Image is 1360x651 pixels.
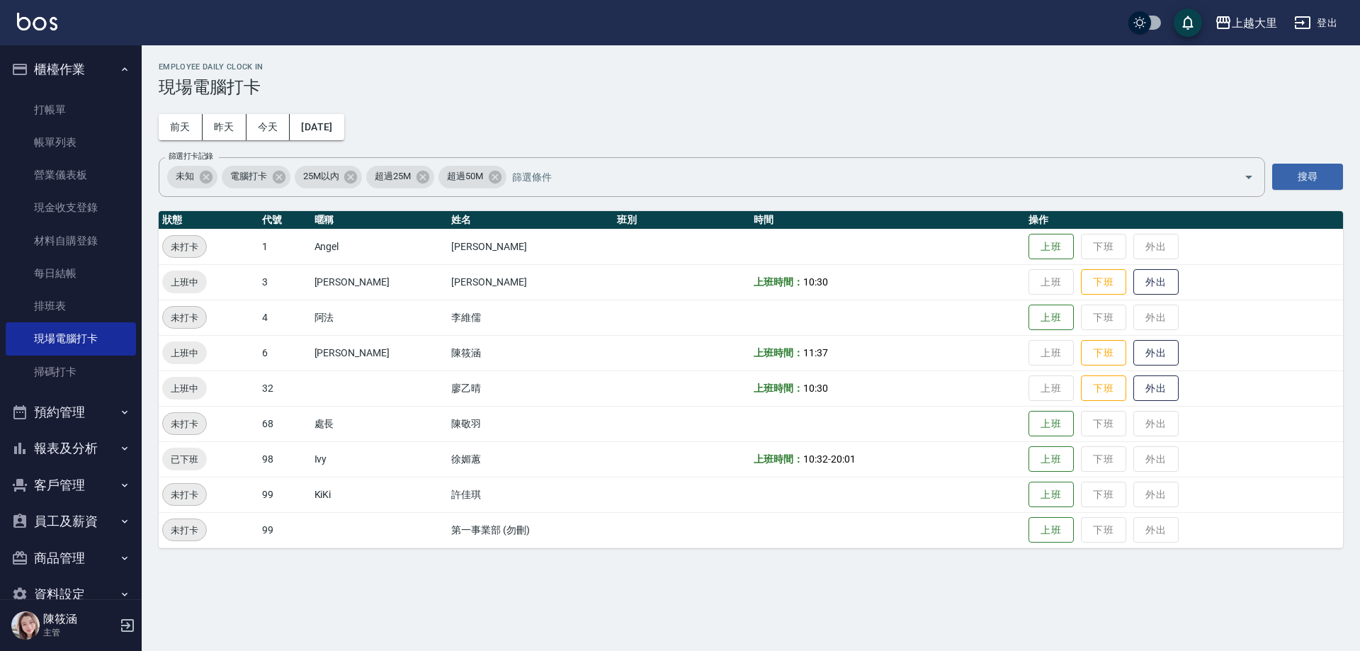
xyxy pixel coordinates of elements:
span: 上班中 [162,381,207,396]
th: 暱稱 [311,211,448,230]
td: 1 [259,229,310,264]
button: 登出 [1288,10,1343,36]
span: 已下班 [162,452,207,467]
span: 上班中 [162,346,207,361]
span: 10:32 [803,453,828,465]
span: 超過50M [438,169,492,183]
img: Logo [17,13,57,30]
a: 現場電腦打卡 [6,322,136,355]
button: 預約管理 [6,394,136,431]
td: Angel [311,229,448,264]
span: 未打卡 [163,310,206,325]
button: 下班 [1081,269,1126,295]
button: 上班 [1028,517,1074,543]
b: 上班時間： [754,276,803,288]
a: 打帳單 [6,94,136,126]
button: 報表及分析 [6,430,136,467]
th: 操作 [1025,211,1343,230]
button: Open [1237,166,1260,188]
span: 未打卡 [163,523,206,538]
td: 68 [259,406,310,441]
a: 材料自購登錄 [6,225,136,257]
a: 掃碼打卡 [6,356,136,388]
td: 李維儒 [448,300,613,335]
button: 客戶管理 [6,467,136,504]
p: 主管 [43,626,115,639]
button: 資料設定 [6,576,136,613]
div: 上越大里 [1232,14,1277,32]
th: 代號 [259,211,310,230]
td: 陳敬羽 [448,406,613,441]
span: 未知 [167,169,203,183]
td: 3 [259,264,310,300]
td: 99 [259,477,310,512]
span: 10:30 [803,383,828,394]
span: 未打卡 [163,239,206,254]
button: save [1174,9,1202,37]
h5: 陳筱涵 [43,612,115,626]
span: 25M以內 [295,169,348,183]
button: 下班 [1081,375,1126,402]
button: 上越大里 [1209,9,1283,38]
span: 未打卡 [163,487,206,502]
div: 未知 [167,166,217,188]
button: 外出 [1133,269,1179,295]
th: 姓名 [448,211,613,230]
img: Person [11,611,40,640]
input: 篩選條件 [509,164,1219,189]
td: 99 [259,512,310,548]
a: 帳單列表 [6,126,136,159]
button: 上班 [1028,234,1074,260]
button: 今天 [246,114,290,140]
a: 營業儀表板 [6,159,136,191]
button: 員工及薪資 [6,503,136,540]
button: 上班 [1028,446,1074,472]
div: 超過50M [438,166,506,188]
span: 20:01 [831,453,856,465]
td: 6 [259,335,310,370]
b: 上班時間： [754,453,803,465]
td: [PERSON_NAME] [311,335,448,370]
td: 4 [259,300,310,335]
span: 未打卡 [163,417,206,431]
button: 上班 [1028,411,1074,437]
b: 上班時間： [754,347,803,358]
div: 25M以內 [295,166,363,188]
td: [PERSON_NAME] [448,229,613,264]
td: [PERSON_NAME] [311,264,448,300]
span: 超過25M [366,169,419,183]
button: 上班 [1028,482,1074,508]
span: 電腦打卡 [222,169,276,183]
a: 現金收支登錄 [6,191,136,224]
button: 外出 [1133,375,1179,402]
td: 處長 [311,406,448,441]
td: KiKi [311,477,448,512]
button: 昨天 [203,114,246,140]
span: 10:30 [803,276,828,288]
a: 每日結帳 [6,257,136,290]
button: 下班 [1081,340,1126,366]
th: 狀態 [159,211,259,230]
button: 櫃檯作業 [6,51,136,88]
td: 陳筱涵 [448,335,613,370]
span: 上班中 [162,275,207,290]
td: 98 [259,441,310,477]
button: [DATE] [290,114,344,140]
td: 許佳琪 [448,477,613,512]
td: - [750,441,1024,477]
button: 搜尋 [1272,164,1343,190]
button: 外出 [1133,340,1179,366]
td: 廖乙晴 [448,370,613,406]
b: 上班時間： [754,383,803,394]
td: [PERSON_NAME] [448,264,613,300]
td: 徐媚蕙 [448,441,613,477]
h3: 現場電腦打卡 [159,77,1343,97]
td: 32 [259,370,310,406]
button: 商品管理 [6,540,136,577]
td: 第一事業部 (勿刪) [448,512,613,548]
th: 班別 [613,211,751,230]
td: 阿法 [311,300,448,335]
span: 11:37 [803,347,828,358]
div: 超過25M [366,166,434,188]
a: 排班表 [6,290,136,322]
